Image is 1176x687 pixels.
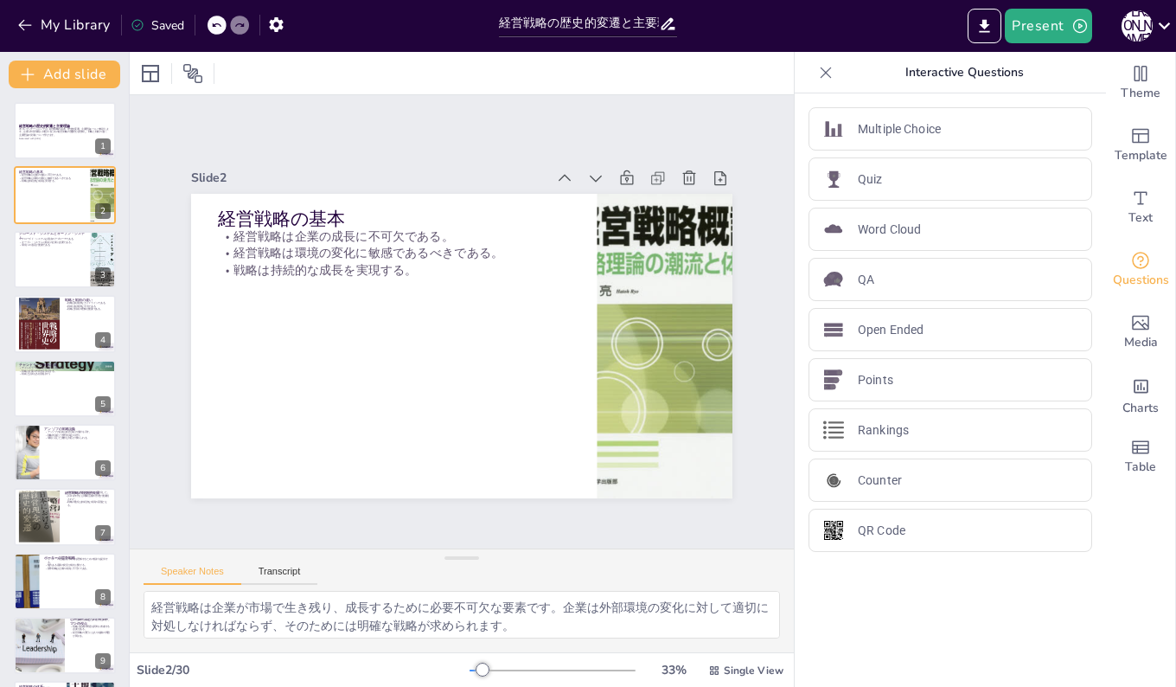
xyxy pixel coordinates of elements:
p: 環境に応じた柔軟な対応が求められる。 [44,437,111,440]
p: オープン・システムは現在の企業に必要である。 [19,241,86,244]
p: 本プレゼンテーションでは、経営戦略の基本、歴史的変遷、主要理論について解説します。企業が外部環境に対処するための経営戦略の重要性を理解し、戦略と戦術の違い、主要理論の発展について学びます。 [19,127,111,137]
div: https://cdn.sendsteps.com/images/logo/sendsteps_logo_white.pnghttps://cdn.sendsteps.com/images/lo... [14,231,116,288]
span: Charts [1122,399,1159,418]
button: Export to PowerPoint [968,9,1001,43]
span: Theme [1121,84,1160,103]
p: 経営戦略は多角化を目指して進化した。 [65,491,111,495]
p: Quiz [858,170,883,189]
p: 戦略と戦術の理解が重要である。 [65,308,111,311]
button: Speaker Notes [144,566,241,585]
div: https://cdn.sendsteps.com/images/logo/sendsteps_logo_white.pnghttps://cdn.sendsteps.com/images/lo... [14,424,116,481]
span: Table [1125,458,1156,477]
button: My Library [13,11,118,39]
div: Slide 2 [191,170,546,186]
p: Word Cloud [858,221,921,239]
p: 戦術は短期的な手法である。 [65,305,111,308]
p: 戦略は持続的な成長を実現する。 [19,179,86,183]
div: [PERSON_NAME] [1122,10,1153,42]
p: QA [858,271,874,289]
div: 3 [95,267,111,283]
p: 経営戦略は企業の成長に不可欠である。 [218,228,570,244]
strong: 経営戦略の歴史的変遷と主要理論 [19,124,70,128]
p: 戦略的決定と管理的決定の区分。 [44,433,111,437]
div: 8 [95,589,111,605]
img: Counter icon [823,470,844,491]
p: 経営戦略は環境の変化に敏感であるべきである。 [19,176,86,179]
p: 戦略は企業の方向性を決定する。 [19,369,111,373]
p: Points [858,371,893,389]
p: 戦略と組織の問題を同時に考慮する必要がある。 [70,625,111,631]
img: Quiz icon [823,169,844,189]
div: 7 [14,488,116,545]
p: チャンドラーの戦略定義 [19,362,111,367]
p: QR Code [858,522,905,540]
div: Get real-time input from your audience [1106,239,1175,301]
div: https://cdn.sendsteps.com/images/logo/sendsteps_logo_white.pnghttps://cdn.sendsteps.com/images/lo... [14,102,116,159]
div: 9 [14,617,116,674]
img: Word Cloud icon [823,219,844,240]
p: 戦略と戦術の違い [65,298,111,303]
div: 4 [95,332,111,348]
p: Generated with [URL] [19,137,111,140]
p: 競争戦略は企業の成長に不可欠である。 [44,567,111,570]
div: 1 [95,138,111,154]
div: 5 [95,396,111,412]
p: 戦略は持続的な成長を実現する。 [218,261,570,278]
div: 6 [95,460,111,476]
div: Layout [137,60,164,87]
p: 経営戦略は組織全体の活動に関連している。 [70,619,111,625]
div: https://cdn.sendsteps.com/images/logo/sendsteps_logo_white.pnghttps://cdn.sendsteps.com/images/lo... [14,295,116,352]
p: 経営戦略の基本 [218,207,570,232]
p: Interactive Questions [840,52,1089,93]
div: Add text boxes [1106,177,1175,239]
p: 戦略は長期的なガイドラインである。 [65,302,111,305]
div: 33 % [653,662,694,678]
p: アンゾフの定義は意思決定の指針を示す。 [44,430,111,433]
p: Counter [858,472,902,490]
button: Present [1005,9,1091,43]
button: Transcript [241,566,318,585]
p: 戦略の進化は持続的な成長の基盤となる。 [65,501,111,507]
input: Insert title [499,11,660,36]
textarea: 経営戦略は企業が市場で生き残り、成長するために必要不可欠な要素です。企業は外部環境の変化に対して適切に対処しなければならず、そのためには明確な戦略が求められます。 経営戦略は、常に変化する市場や... [144,591,780,639]
p: クローズド・システムは過去のアプローチである。 [19,237,86,241]
span: Questions [1113,271,1169,290]
p: チャンドラーの定義は戦略の本質を示す。 [19,366,111,369]
p: Open Ended [858,321,924,339]
div: https://cdn.sendsteps.com/images/logo/sendsteps_logo_white.pnghttps://cdn.sendsteps.com/images/lo... [14,166,116,223]
p: [DATE]年代には事業活動の管理が重要視された。 [65,495,111,501]
div: Saved [131,17,184,34]
div: 7 [95,525,111,541]
div: Change the overall theme [1106,52,1175,114]
p: Multiple Choice [858,120,941,138]
span: Single View [724,664,783,677]
div: https://cdn.sendsteps.com/images/logo/sendsteps_logo_white.pnghttps://cdn.sendsteps.com/images/lo... [14,360,116,417]
p: Rankings [858,421,909,440]
img: Open Ended icon [823,319,844,340]
span: Position [182,63,203,84]
span: Text [1128,209,1153,228]
p: ポーターの競争戦略 [44,555,111,560]
p: 経営戦略は環境の変化に敏感であるべきである。 [218,245,570,261]
p: アンゾフの戦略定義 [44,427,111,432]
img: QR Code icon [823,520,844,541]
p: 環境への適応が重要である。 [19,244,86,247]
button: Add slide [9,61,120,88]
div: Add images, graphics, shapes or video [1106,301,1175,363]
div: Add charts and graphs [1106,363,1175,426]
div: 2 [95,203,111,219]
div: Add ready made slides [1106,114,1175,177]
button: [PERSON_NAME] [1122,9,1153,43]
span: Template [1115,146,1167,165]
p: 戦術とは異なる役割を持つ。 [19,372,111,376]
p: 経営戦略は企業の成長に不可欠である。 [19,173,86,177]
p: 魅力ある産業の発見が成功に繋がる。 [44,564,111,568]
p: クローズド・システムとオープン・システム [19,231,86,241]
div: Slide 2 / 30 [137,662,470,678]
img: Multiple Choice icon [823,119,844,139]
img: Points icon [823,369,844,390]
p: 経営戦略の基本 [19,169,86,174]
img: QA icon [823,269,844,290]
div: 8 [14,553,116,610]
div: Add a table [1106,426,1175,488]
